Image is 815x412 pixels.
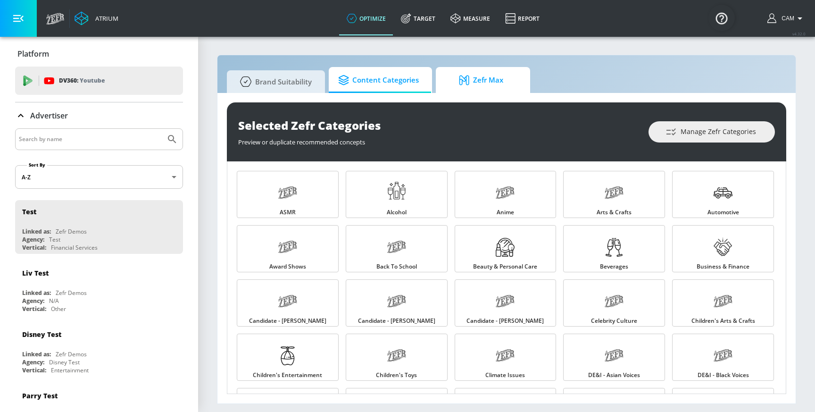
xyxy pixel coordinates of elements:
div: Test [49,235,60,244]
a: measure [443,1,498,35]
span: Candidate - [PERSON_NAME] [466,318,544,324]
a: Candidate - [PERSON_NAME] [455,279,557,327]
span: Celebrity Culture [591,318,637,324]
button: Open Resource Center [708,5,735,31]
div: Entertainment [51,366,89,374]
div: TestLinked as:Zefr DemosAgency:TestVertical:Financial Services [15,200,183,254]
span: Brand Suitability [236,70,312,93]
a: Celebrity Culture [563,279,665,327]
span: Back to School [376,264,417,269]
div: Disney TestLinked as:Zefr DemosAgency:Disney TestVertical:Entertainment [15,323,183,377]
a: Arts & Crafts [563,171,665,218]
p: Platform [17,49,49,59]
a: Business & Finance [672,225,774,272]
div: Zefr Demos [56,289,87,297]
div: Vertical: [22,305,46,313]
div: Advertiser [15,102,183,129]
p: Advertiser [30,110,68,121]
span: Alcohol [387,210,407,215]
span: Arts & Crafts [597,210,632,215]
div: Liv TestLinked as:Zefr DemosAgency:N/AVertical:Other [15,261,183,315]
div: Linked as: [22,350,51,358]
a: Automotive [672,171,774,218]
button: Manage Zefr Categories [649,121,775,143]
div: Agency: [22,235,44,244]
a: Children's Toys [346,334,448,381]
div: Atrium [91,14,118,23]
a: Candidate - [PERSON_NAME] [237,279,339,327]
span: Award Shows [269,264,306,269]
span: Beauty & Personal Care [473,264,537,269]
a: DE&I - Black Voices [672,334,774,381]
a: Report [498,1,547,35]
div: Agency: [22,358,44,366]
a: Award Shows [237,225,339,272]
a: ASMR [237,171,339,218]
span: DE&I - Asian Voices [588,372,640,378]
div: Liv Test [22,269,49,277]
a: Beverages [563,225,665,272]
span: Children's Toys [376,372,417,378]
span: Zefr Max [445,69,517,92]
div: DV360: Youtube [15,67,183,95]
div: Linked as: [22,227,51,235]
p: DV360: [59,76,105,86]
a: Children's Arts & Crafts [672,279,774,327]
div: Agency: [22,297,44,305]
span: login as: cam.dublin@zefr.com [778,15,794,22]
div: Selected Zefr Categories [238,118,639,133]
span: Anime [497,210,514,215]
div: Preview or duplicate recommended concepts [238,133,639,146]
a: DE&I - Asian Voices [563,334,665,381]
a: optimize [339,1,393,35]
a: Climate Issues [455,334,557,381]
div: Disney Test [22,330,61,339]
span: Climate Issues [485,372,525,378]
a: Alcohol [346,171,448,218]
span: Business & Finance [697,264,749,269]
div: Zefr Demos [56,350,87,358]
div: Disney Test [49,358,80,366]
a: Beauty & Personal Care [455,225,557,272]
span: Beverages [600,264,628,269]
div: Linked as: [22,289,51,297]
span: Children's Arts & Crafts [691,318,755,324]
span: v 4.32.0 [792,31,806,36]
span: Candidate - [PERSON_NAME] [358,318,435,324]
div: Parry Test [22,391,58,400]
div: Vertical: [22,366,46,374]
span: Manage Zefr Categories [667,126,756,138]
span: DE&I - Black Voices [698,372,749,378]
span: Children's Entertainment [253,372,322,378]
div: Other [51,305,66,313]
div: Vertical: [22,244,46,252]
input: Search by name [19,133,162,145]
div: Zefr Demos [56,227,87,235]
a: Children's Entertainment [237,334,339,381]
a: Target [393,1,443,35]
span: Candidate - [PERSON_NAME] [249,318,326,324]
p: Youtube [80,76,105,85]
div: N/A [49,297,59,305]
a: Anime [455,171,557,218]
a: Candidate - [PERSON_NAME] [346,279,448,327]
span: Automotive [707,210,739,215]
button: Cam [767,13,806,24]
div: A-Z [15,165,183,189]
a: Atrium [75,11,118,25]
div: Platform [15,41,183,67]
span: ASMR [280,210,296,215]
div: Financial Services [51,244,98,252]
div: Test [22,207,36,216]
span: Content Categories [338,69,419,92]
a: Back to School [346,225,448,272]
label: Sort By [27,162,47,168]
